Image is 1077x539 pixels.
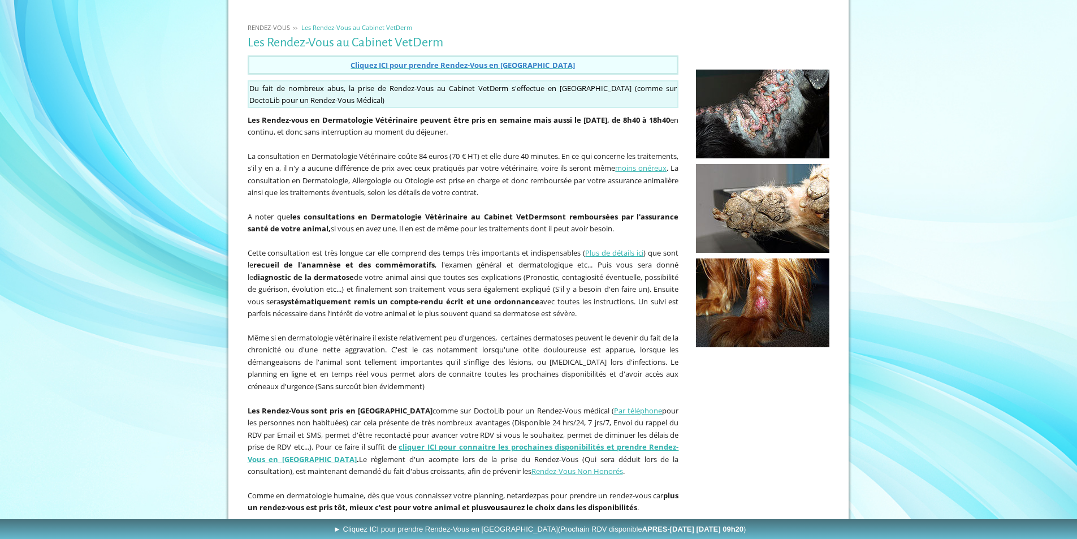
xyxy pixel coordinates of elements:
[351,59,575,70] a: Cliquez ICI pour prendre Rendez-Vous en [GEOGRAPHIC_DATA]
[515,490,537,501] span: tardez
[248,406,679,452] span: comme sur DoctoLib pour un Rendez-Vous médical ( pour les personnes non habituées) car cela prése...
[615,163,667,173] a: moins onéreux
[614,406,662,416] a: Par téléphone
[253,272,354,282] strong: diagnostic de la dermatose
[334,525,746,533] span: ► Cliquez ICI pour prendre Rendez-Vous en [GEOGRAPHIC_DATA]
[248,151,566,161] span: La consultation en Dermatologie Vétérinaire coûte 84 euros (70 € HT) et elle dure 40 minutes. E
[248,406,679,477] span: Le règlement d'un acompte lors de la prise du Rendez-Vous (Qui sera déduit lors de la consultatio...
[351,60,575,70] span: Cliquez ICI pour prendre Rendez-Vous en [GEOGRAPHIC_DATA]
[248,442,679,464] strong: .
[330,406,432,416] b: pris en [GEOGRAPHIC_DATA]
[585,248,643,258] a: Plus de détails ici
[285,163,616,173] span: l n'y a aucune différence de prix avec ceux pratiqués par votre vétérinaire, voire ils seront même
[248,490,679,513] span: Comme en dermatologie humaine, dès que vous connaissez votre planning, ne pas pour prendre un ren...
[248,442,679,464] a: cliquer ICI pour connaitre les prochaines disponibilités et prendre Rendez-Vous en [GEOGRAPHIC_DATA]
[487,502,504,512] span: vous
[245,23,293,32] a: RENDEZ-VOUS
[248,212,291,222] span: A noter que
[301,23,412,32] span: Les Rendez-Vous au Cabinet VetDerm
[248,23,290,32] span: RENDEZ-VOUS
[248,333,679,391] span: Même si en dermatologie vétérinaire il existe relativement peu d'urgences, certaines dermatoses p...
[248,115,671,125] strong: Les Rendez-vous en Dermatologie Vétérinaire peuvent être pris en semaine mais aussi le [DATE], de...
[249,83,663,93] span: Du fait de nombreux abus, la prise de Rendez-Vous au Cabinet VetDerm s'effectue en [GEOGRAPHIC_DA...
[331,223,614,234] span: si vous en avez une. Il en est de même pour les traitements dont il peut avoir besoin.
[248,115,679,137] span: en continu, et donc sans interruption au moment du déjeuner.
[558,525,746,533] span: (Prochain RDV disponible )
[280,296,539,307] strong: systématiquement remis un compte-rendu écrit et une ordonnance
[248,248,679,319] span: Cette consultation est très longue car elle comprend des temps très importants et indispensables ...
[290,212,549,222] b: les consultations en Dermatologie Vétérinaire au Cabinet VetDerm
[299,23,415,32] a: Les Rendez-Vous au Cabinet VetDerm
[253,260,435,270] strong: recueil de l'anamnèse et des commémoratifs
[248,163,679,197] span: . La consultation en Dermatologie, Allergologie ou Otologie est prise en charge et donc remboursé...
[531,466,623,476] a: Rendez-Vous Non Honorés
[248,36,679,50] h1: Les Rendez-Vous au Cabinet VetDerm
[248,406,328,416] b: Les Rendez-Vous sont
[642,525,743,533] b: APRES-[DATE] [DATE] 09h20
